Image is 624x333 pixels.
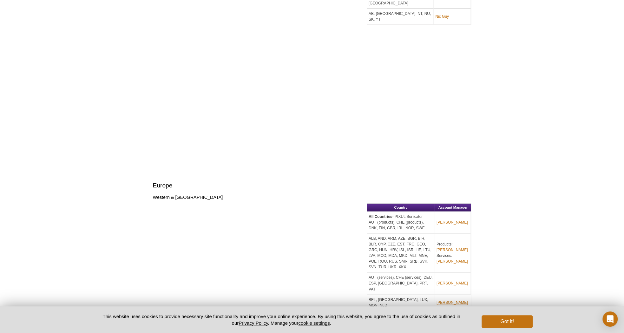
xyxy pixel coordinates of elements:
a: [PERSON_NAME] [437,299,468,305]
td: ALB, AND, ARM, AZE, BGR, BIH, BLR, CYP, CZE, EST, FRO, GEO, GRC, HUN, HRV, ISL, ISR, LIE, LTU, LV... [367,233,435,272]
button: cookie settings [298,320,330,326]
th: Account Manager [435,204,471,212]
a: [PERSON_NAME] [437,219,468,225]
td: Products: Services: [435,233,471,272]
td: AUT (services), CHE (services), DEU, ESP, [GEOGRAPHIC_DATA], PRT, VAT [367,272,435,294]
a: Nic Guy [435,14,449,19]
td: - PIXUL Sonicator AUT (products), CHE (products), DNK, FIN, GBR, IRL, NOR, SWE [367,212,435,233]
a: [PERSON_NAME] [437,280,468,286]
a: [PERSON_NAME] [437,247,468,253]
button: Got it! [482,315,532,328]
div: Open Intercom Messenger [602,311,618,327]
td: BEL, [GEOGRAPHIC_DATA], LUX, MON, NLD [367,294,435,310]
h2: Europe [153,181,471,190]
strong: All Countries [369,214,392,219]
a: [PERSON_NAME] [437,258,468,264]
th: Country [367,204,435,212]
td: AB, [GEOGRAPHIC_DATA], NT, NU, SK, YT [367,9,434,24]
p: This website uses cookies to provide necessary site functionality and improve your online experie... [92,313,471,326]
a: Privacy Policy [239,320,268,326]
h4: Western & [GEOGRAPHIC_DATA] [153,194,471,200]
